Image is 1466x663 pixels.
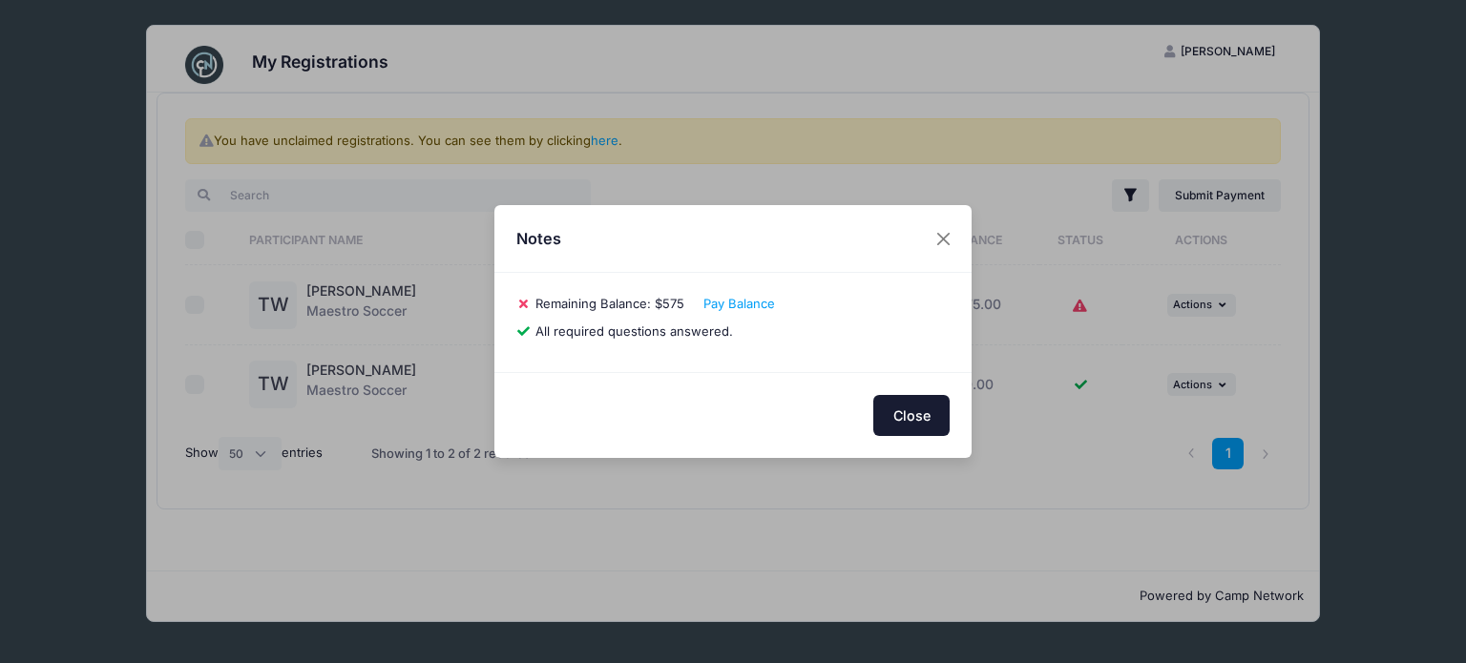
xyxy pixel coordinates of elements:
[927,221,961,256] button: Close
[535,323,733,339] span: All required questions answered.
[655,296,684,311] span: $575
[516,227,561,250] h4: Notes
[703,296,775,311] a: Pay Balance
[535,296,651,311] span: Remaining Balance:
[873,395,950,436] button: Close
